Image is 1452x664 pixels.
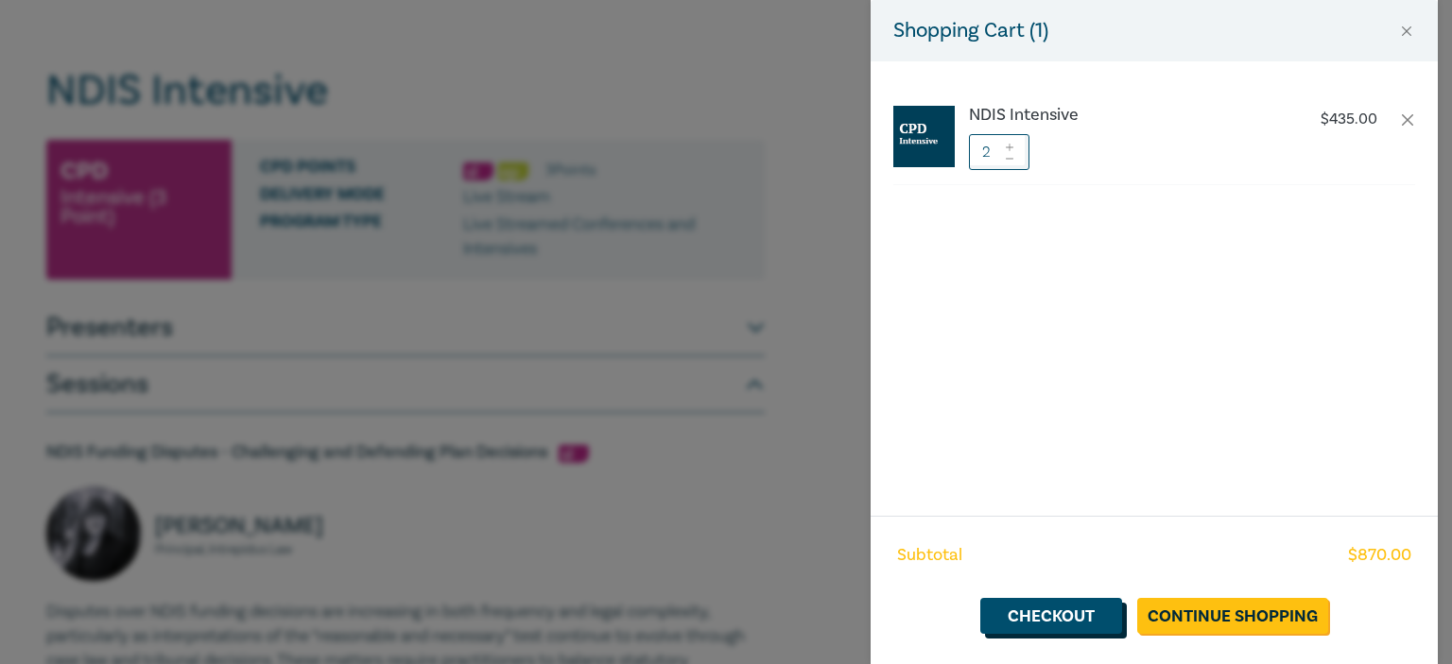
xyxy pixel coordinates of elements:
p: $ 435.00 [1321,111,1377,128]
span: Subtotal [897,543,962,568]
span: $ 870.00 [1348,543,1411,568]
img: CPD%20Intensive.jpg [893,106,955,167]
h5: Shopping Cart ( 1 ) [893,15,1048,46]
a: Checkout [980,598,1122,634]
button: Close [1398,23,1415,40]
a: Continue Shopping [1137,598,1328,634]
input: 1 [969,134,1029,170]
a: NDIS Intensive [969,106,1283,125]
